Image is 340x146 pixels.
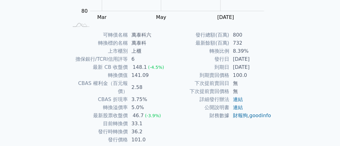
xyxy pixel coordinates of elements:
[69,39,128,47] td: 轉換標的名稱
[148,65,164,70] span: (-4.5%)
[170,47,229,55] td: 轉換比例
[229,71,272,79] td: 100.0
[170,87,229,95] td: 下次提前賣回價格
[128,47,170,55] td: 上櫃
[309,116,340,146] div: 聊天小工具
[233,113,248,118] a: 財報狗
[170,104,229,112] td: 公開說明書
[249,113,271,118] a: goodinfo
[69,31,128,39] td: 可轉債名稱
[233,96,243,102] a: 連結
[69,136,128,144] td: 發行價格
[170,31,229,39] td: 發行總額(百萬)
[229,63,272,71] td: [DATE]
[81,8,88,14] tspan: 80
[128,79,170,95] td: 2.58
[229,31,272,39] td: 800
[229,39,272,47] td: 732
[229,55,272,63] td: [DATE]
[128,128,170,136] td: 36.2
[233,104,243,110] a: 連結
[309,116,340,146] iframe: Chat Widget
[128,39,170,47] td: 萬泰科
[170,95,229,104] td: 詳細發行辦法
[128,136,170,144] td: 101.0
[170,112,229,120] td: 財務數據
[229,47,272,55] td: 8.39%
[69,120,128,128] td: 目前轉換價
[229,87,272,95] td: 無
[69,47,128,55] td: 上市櫃別
[131,63,148,71] div: 148.1
[170,71,229,79] td: 到期賣回價格
[128,71,170,79] td: 141.09
[229,112,272,120] td: ,
[128,104,170,112] td: 5.0%
[69,63,128,71] td: 最新 CB 收盤價
[229,79,272,87] td: 無
[128,55,170,63] td: 6
[69,128,128,136] td: 發行時轉換價
[217,14,234,20] tspan: [DATE]
[69,79,128,95] td: CBAS 權利金（百元報價）
[69,71,128,79] td: 轉換價值
[69,112,128,120] td: 最新股票收盤價
[145,113,161,118] span: (-3.9%)
[128,120,170,128] td: 33.1
[97,14,107,20] tspan: Mar
[131,112,145,120] div: 46.7
[69,55,128,63] td: 擔保銀行/TCRI信用評等
[170,39,229,47] td: 最新餘額(百萬)
[128,31,170,39] td: 萬泰科六
[69,104,128,112] td: 轉換溢價率
[170,63,229,71] td: 到期日
[69,95,128,104] td: CBAS 折現率
[170,55,229,63] td: 發行日
[170,79,229,87] td: 下次提前賣回日
[156,14,166,20] tspan: May
[128,95,170,104] td: 3.75%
